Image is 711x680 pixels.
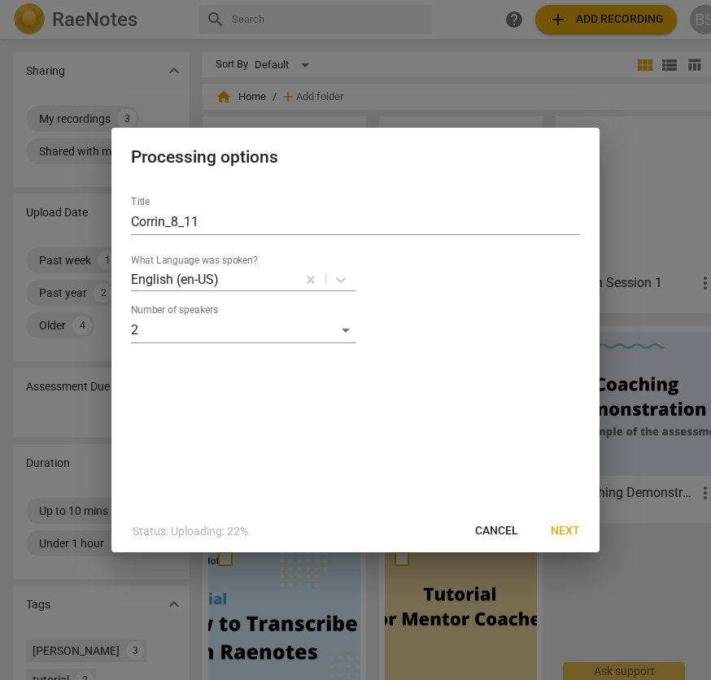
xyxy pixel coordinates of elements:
label: What Language was spoken? [131,256,258,266]
label: Title [131,198,150,207]
div: 2 [131,317,355,343]
p: English (en-US) [131,270,219,289]
p: Status: Uploading: 22% [133,523,248,540]
label: Number of speakers [131,306,218,316]
h2: Processing options [131,147,580,168]
button: Next [538,517,593,546]
span: Next [551,523,580,539]
span: Cancel [475,523,518,539]
button: Cancel [462,517,531,546]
